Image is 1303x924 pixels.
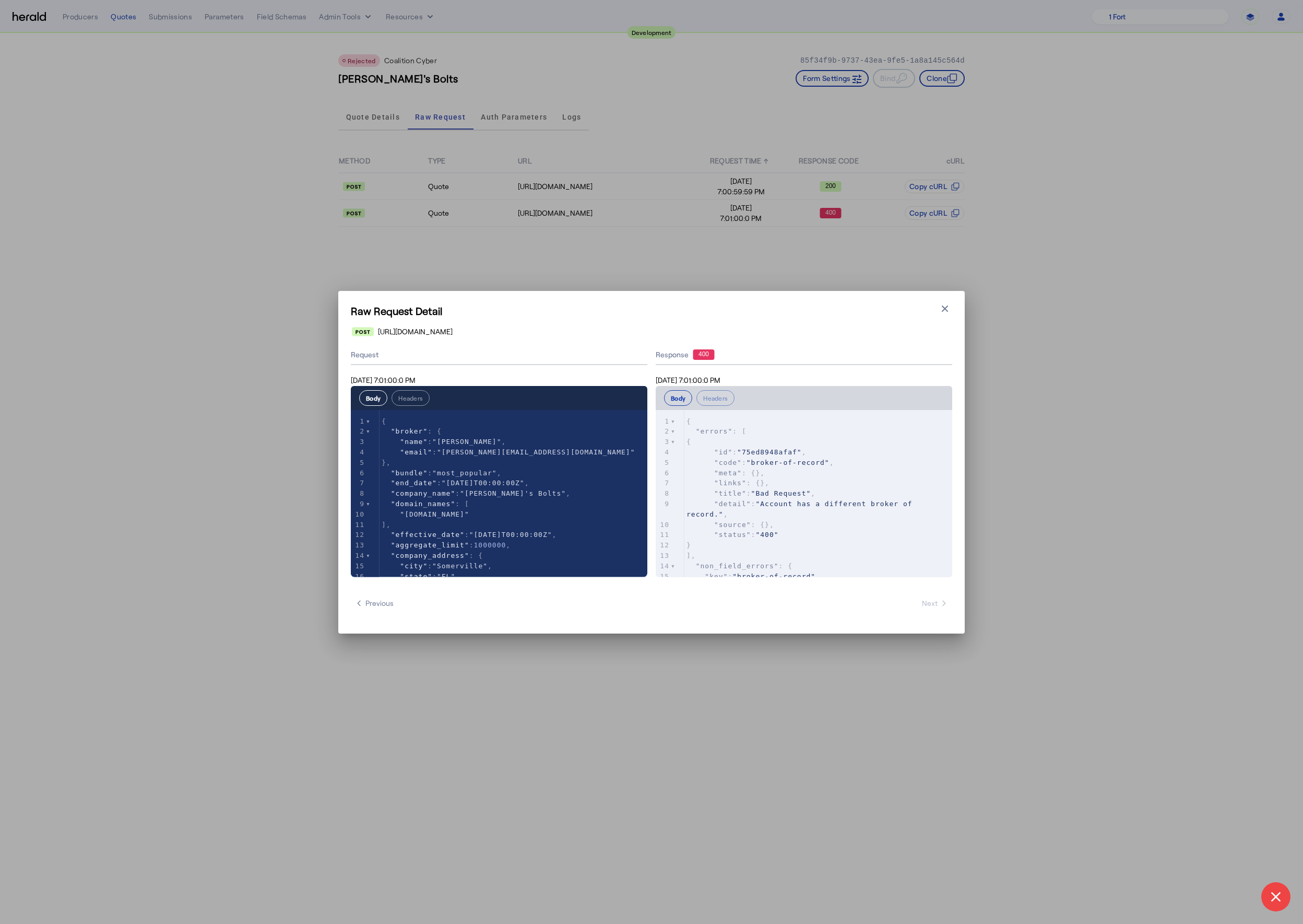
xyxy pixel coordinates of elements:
[382,459,391,466] span: },
[400,438,428,446] span: "name"
[382,531,557,539] span: : ,
[351,376,416,384] span: [DATE] 7:01:00:0 PM
[351,520,366,530] div: 11
[391,552,469,559] span: "company_address"
[686,572,815,580] span: :
[656,426,671,437] div: 2
[686,489,815,497] span: : ,
[664,390,692,406] button: Body
[686,438,691,446] span: {
[686,500,917,518] span: "Account has a different broker of record."
[922,598,948,609] span: Next
[382,562,492,570] span: : ,
[686,479,769,487] span: : {},
[351,488,366,499] div: 8
[714,459,742,466] span: "code"
[656,416,671,427] div: 1
[714,500,751,508] span: "detail"
[359,390,387,406] button: Body
[714,448,732,456] span: "id"
[686,552,696,559] span: ],
[686,427,747,435] span: : [
[382,469,502,477] span: : ,
[686,417,691,425] span: {
[656,468,671,478] div: 6
[400,510,469,518] span: "[DOMAIN_NAME]"
[656,540,671,551] div: 12
[382,500,469,508] span: : [
[400,572,432,580] span: "state"
[747,459,830,466] span: "broker-of-record"
[432,469,497,477] span: "most_popular"
[460,489,566,497] span: "[PERSON_NAME]'s Bolts"
[351,594,398,613] button: Previous
[714,479,747,487] span: "links"
[474,541,506,549] span: 1000000
[351,437,366,447] div: 3
[656,447,671,458] div: 4
[656,520,671,530] div: 10
[382,448,635,456] span: :
[686,541,691,549] span: }
[351,571,366,582] div: 16
[696,427,733,435] span: "errors"
[382,438,506,446] span: : ,
[351,458,366,468] div: 5
[686,500,917,518] span: : ,
[686,448,807,456] span: : ,
[382,427,442,435] span: : {
[400,448,432,456] span: "email"
[714,489,747,497] span: "title"
[656,478,671,488] div: 7
[382,521,391,529] span: ],
[351,447,366,458] div: 4
[686,562,792,570] span: : {
[732,572,815,580] span: "broker-of-record"
[391,469,428,477] span: "bundle"
[351,509,366,520] div: 10
[391,541,469,549] span: "aggregate_limit"
[437,572,455,580] span: "FL"
[755,531,778,539] span: "400"
[714,469,742,477] span: "meta"
[400,562,428,570] span: "city"
[355,598,394,609] span: Previous
[656,458,671,468] div: 5
[432,562,488,570] span: "Somerville"
[382,541,511,549] span: : ,
[442,479,525,487] span: "[DATE]T00:00:00Z"
[656,376,720,384] span: [DATE] 7:01:00:0 PM
[391,500,456,508] span: "domain_names"
[656,499,671,509] div: 9
[437,448,635,456] span: "[PERSON_NAME][EMAIL_ADDRESS][DOMAIN_NAME]"
[351,499,366,509] div: 9
[391,427,428,435] span: "broker"
[698,350,709,358] text: 400
[382,572,460,580] span: : ,
[656,551,671,561] div: 13
[469,531,552,539] span: "[DATE]T00:00:00Z"
[686,521,774,529] span: : {},
[918,594,952,613] button: Next
[656,561,671,571] div: 14
[686,469,765,477] span: : {},
[656,488,671,499] div: 8
[351,478,366,488] div: 7
[351,426,366,437] div: 2
[686,531,779,539] span: :
[656,437,671,447] div: 3
[696,562,779,570] span: "non_field_errors"
[382,552,483,559] span: : {
[705,572,728,580] span: "key"
[392,390,430,406] button: Headers
[714,521,751,529] span: "source"
[656,349,952,360] div: Response
[351,468,366,478] div: 6
[351,530,366,540] div: 12
[696,390,735,406] button: Headers
[351,551,366,561] div: 14
[686,459,834,466] span: : ,
[656,571,671,582] div: 15
[714,531,751,539] span: "status"
[378,326,453,337] span: [URL][DOMAIN_NAME]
